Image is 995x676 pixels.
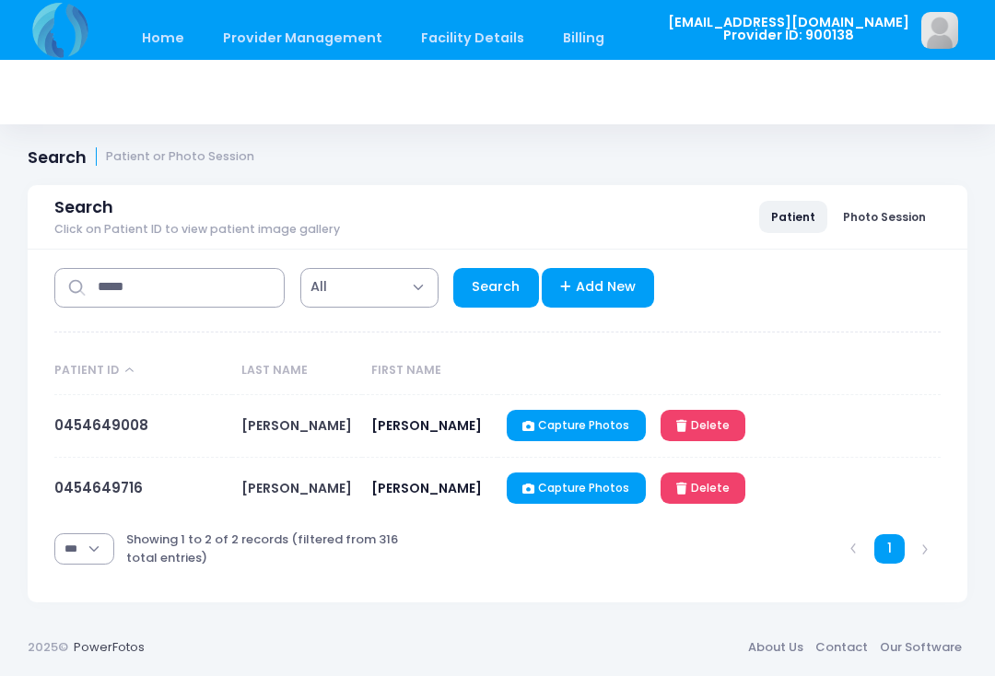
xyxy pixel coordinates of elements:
[507,472,646,504] a: Capture Photos
[661,472,745,504] a: Delete
[545,17,623,60] a: Billing
[362,347,497,395] th: First Name: activate to sort column ascending
[310,277,327,297] span: All
[232,347,362,395] th: Last Name: activate to sort column ascending
[241,416,352,435] span: [PERSON_NAME]
[831,201,938,232] a: Photo Session
[74,638,145,656] a: PowerFotos
[28,147,254,167] h1: Search
[404,17,543,60] a: Facility Details
[123,17,202,60] a: Home
[542,268,655,308] a: Add New
[759,201,827,232] a: Patient
[371,416,482,435] span: [PERSON_NAME]
[742,631,809,664] a: About Us
[453,268,539,308] a: Search
[626,17,696,60] a: Staff
[874,534,905,565] a: 1
[873,631,967,664] a: Our Software
[54,478,143,497] a: 0454649716
[668,16,909,42] span: [EMAIL_ADDRESS][DOMAIN_NAME] Provider ID: 900138
[300,268,439,308] span: All
[106,150,254,164] small: Patient or Photo Session
[54,415,148,435] a: 0454649008
[921,12,958,49] img: image
[54,223,340,237] span: Click on Patient ID to view patient image gallery
[809,631,873,664] a: Contact
[241,479,352,497] span: [PERSON_NAME]
[661,410,745,441] a: Delete
[507,410,646,441] a: Capture Photos
[205,17,400,60] a: Provider Management
[371,479,482,497] span: [PERSON_NAME]
[126,519,415,578] div: Showing 1 to 2 of 2 records (filtered from 316 total entries)
[54,197,113,216] span: Search
[28,638,68,656] span: 2025©
[54,347,232,395] th: Patient ID: activate to sort column descending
